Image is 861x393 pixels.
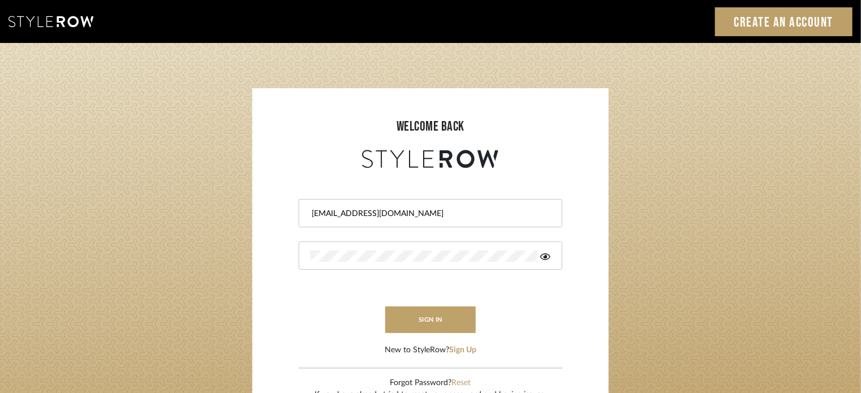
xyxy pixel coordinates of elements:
button: Reset [452,377,471,389]
div: New to StyleRow? [385,344,476,356]
div: welcome back [264,116,597,137]
input: Email Address [311,208,548,219]
a: Create an Account [715,7,853,36]
div: Forgot Password? [315,377,546,389]
button: sign in [385,306,476,333]
button: Sign Up [449,344,476,356]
